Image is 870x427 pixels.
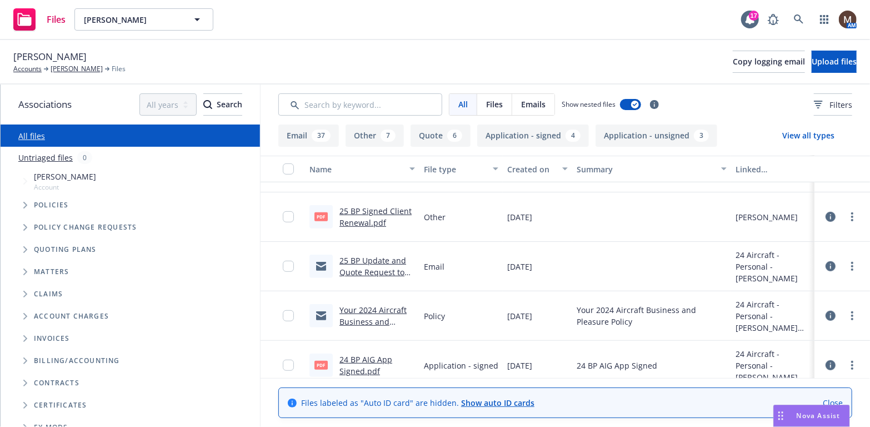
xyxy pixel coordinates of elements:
span: [PERSON_NAME] [13,49,87,64]
a: Close [823,397,843,409]
input: Toggle Row Selected [283,360,294,371]
button: Quote [411,125,471,147]
span: Policy [424,310,445,322]
input: Select all [283,163,294,175]
span: Matters [34,269,69,275]
span: [DATE] [507,261,532,272]
span: pdf [314,361,328,369]
input: Toggle Row Selected [283,261,294,272]
a: Accounts [13,64,42,74]
a: Switch app [813,8,836,31]
div: [PERSON_NAME] [736,211,798,223]
a: more [846,260,859,273]
span: Invoices [34,335,70,342]
button: [PERSON_NAME] [74,8,213,31]
span: Copy logging email [733,56,805,67]
span: Upload files [812,56,857,67]
a: more [846,359,859,372]
div: 3 [694,130,709,142]
a: [PERSON_NAME] [51,64,103,74]
span: Files labeled as "Auto ID card" are hidden. [301,397,534,409]
button: Summary [572,156,731,182]
span: Account charges [34,313,109,320]
span: Show nested files [562,100,616,109]
span: Application - signed [424,360,498,371]
span: Billing/Accounting [34,358,120,364]
span: [PERSON_NAME] [34,171,96,182]
img: photo [839,11,857,28]
span: Files [47,15,66,24]
input: Toggle Row Selected [283,310,294,321]
span: Associations [18,97,72,112]
span: Contracts [34,380,79,386]
a: Search [788,8,810,31]
span: Filters [829,99,852,111]
button: Filters [814,93,852,116]
span: pdf [314,212,328,221]
a: more [846,309,859,322]
div: 24 Aircraft - Personal - [PERSON_NAME] [736,249,810,284]
span: 24 BP AIG App Signed [577,360,657,371]
div: 17 [749,11,759,21]
button: Upload files [812,51,857,73]
span: [DATE] [507,360,532,371]
div: 7 [381,130,396,142]
button: Name [305,156,419,182]
a: Show auto ID cards [461,398,534,408]
span: Policies [34,202,69,208]
span: Filters [814,99,852,111]
input: Search by keyword... [278,93,442,116]
span: Certificates [34,402,87,409]
button: Other [346,125,404,147]
button: File type [419,156,503,182]
button: Created on [503,156,572,182]
span: Claims [34,291,63,297]
div: Created on [507,163,556,175]
span: Files [112,64,126,74]
div: File type [424,163,486,175]
div: Name [309,163,403,175]
span: Your 2024 Aircraft Business and Pleasure Policy [577,304,727,327]
span: [DATE] [507,310,532,322]
span: [DATE] [507,211,532,223]
span: Files [486,98,503,110]
button: Linked associations [731,156,814,182]
a: 25 BP Update and Quote Request to Insured.eml [339,255,406,289]
a: All files [18,131,45,141]
svg: Search [203,100,212,109]
a: Untriaged files [18,152,73,163]
div: 24 Aircraft - Personal - [PERSON_NAME] [736,348,810,383]
a: 25 BP Signed Client Renewal.pdf [339,206,412,228]
div: Drag to move [774,405,788,426]
button: Nova Assist [773,405,850,427]
span: Nova Assist [797,411,841,420]
button: Application - unsigned [596,125,717,147]
span: Emails [521,98,546,110]
span: [PERSON_NAME] [84,14,180,26]
a: 24 BP AIG App Signed.pdf [339,354,392,376]
span: Quoting plans [34,246,97,253]
span: All [458,98,468,110]
span: Other [424,211,446,223]
a: Files [9,4,70,35]
span: Account [34,182,96,192]
div: Summary [577,163,714,175]
div: 37 [312,130,331,142]
a: Report a Bug [762,8,784,31]
button: SearchSearch [203,93,242,116]
a: Your 2024 Aircraft Business and Pleasure Policy [339,305,407,339]
span: Email [424,261,444,272]
div: Search [203,94,242,115]
div: 24 Aircraft - Personal - [PERSON_NAME] [736,299,810,334]
div: Linked associations [736,163,810,175]
span: Policy change requests [34,224,137,231]
button: Email [278,125,339,147]
button: Application - signed [477,125,589,147]
button: View all types [764,125,852,147]
input: Toggle Row Selected [283,211,294,222]
div: 6 [447,130,462,142]
div: Tree Example [1,168,260,350]
div: 0 [77,151,92,164]
button: Copy logging email [733,51,805,73]
div: 4 [566,130,581,142]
